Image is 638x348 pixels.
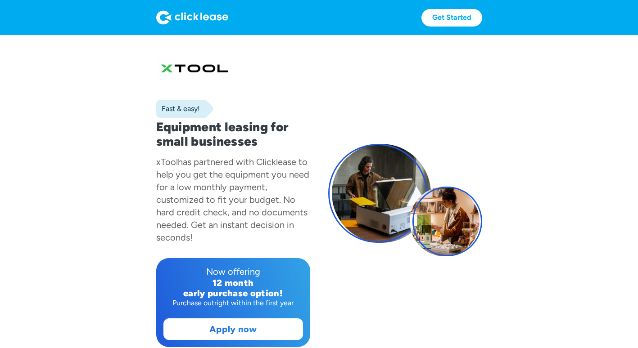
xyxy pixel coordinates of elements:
div: Fast & easy! [156,104,200,113]
img: Logo [156,10,228,25]
div: Purchase outright within the first year [163,299,303,308]
div: 12 month [163,278,303,288]
div: xTool [156,156,178,167]
div: has partnered with Clicklease to help you get the equipment you need for a low monthly payment, c... [156,156,309,243]
a: Get Started [421,9,482,27]
div: Now offering [163,265,303,278]
div: early purchase option! [163,288,303,299]
a: Apply now [164,319,303,339]
h1: Equipment leasing for small businesses [156,120,310,148]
